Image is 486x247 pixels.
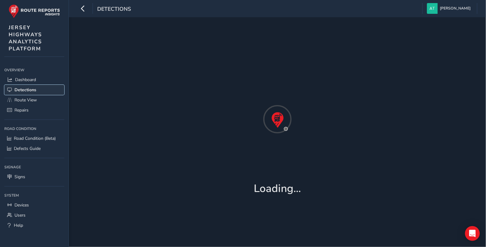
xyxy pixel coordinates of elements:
img: diamond-layout [427,3,438,14]
span: Users [14,212,26,218]
a: Repairs [4,105,64,115]
span: Signs [14,174,25,180]
span: [PERSON_NAME] [440,3,471,14]
a: Road Condition (Beta) [4,133,64,143]
span: Route View [14,97,37,103]
a: Dashboard [4,75,64,85]
span: JERSEY HIGHWAYS ANALYTICS PLATFORM [9,24,42,52]
div: Overview [4,65,64,75]
a: Signs [4,172,64,182]
span: Road Condition (Beta) [14,135,56,141]
div: Road Condition [4,124,64,133]
div: Signage [4,163,64,172]
span: Detections [14,87,36,93]
img: rr logo [9,4,60,18]
span: Help [14,222,23,228]
span: Dashboard [15,77,36,83]
span: Defects Guide [14,146,41,151]
a: Devices [4,200,64,210]
span: Repairs [14,107,29,113]
a: Help [4,220,64,230]
button: [PERSON_NAME] [427,3,473,14]
span: Detections [97,5,131,14]
div: Open Intercom Messenger [465,226,480,241]
h1: Loading... [254,182,301,195]
div: System [4,191,64,200]
a: Detections [4,85,64,95]
a: Users [4,210,64,220]
a: Defects Guide [4,143,64,154]
a: Route View [4,95,64,105]
span: Devices [14,202,29,208]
